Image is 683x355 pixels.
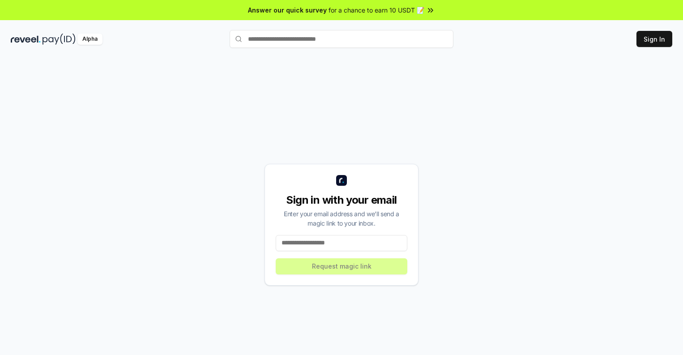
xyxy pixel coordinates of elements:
[77,34,102,45] div: Alpha
[336,175,347,186] img: logo_small
[636,31,672,47] button: Sign In
[43,34,76,45] img: pay_id
[276,209,407,228] div: Enter your email address and we’ll send a magic link to your inbox.
[276,193,407,207] div: Sign in with your email
[11,34,41,45] img: reveel_dark
[248,5,327,15] span: Answer our quick survey
[329,5,424,15] span: for a chance to earn 10 USDT 📝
